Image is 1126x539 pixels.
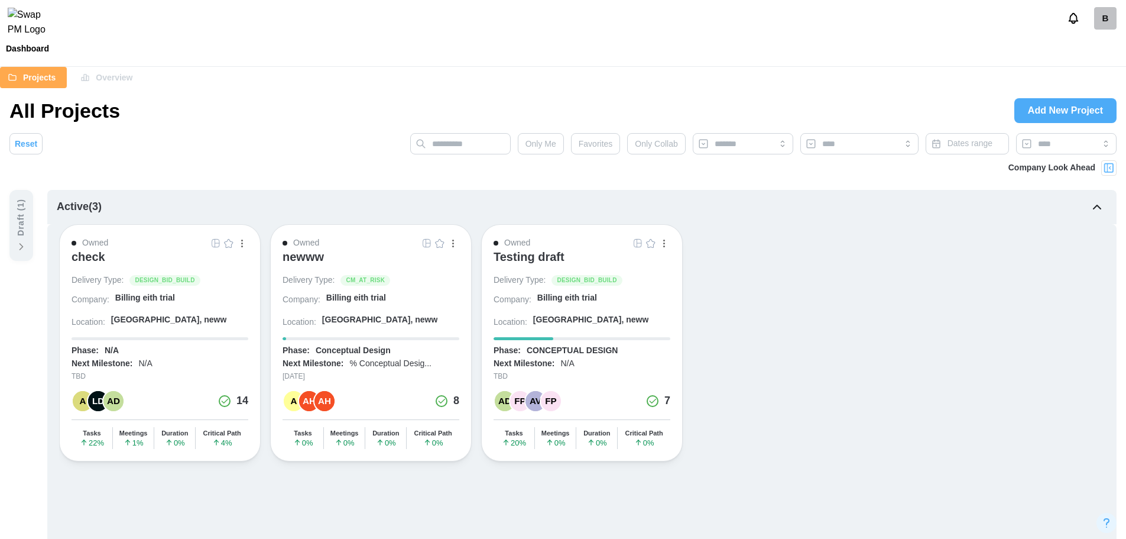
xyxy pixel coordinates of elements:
[72,294,109,306] div: Company:
[73,391,93,411] div: A
[533,314,649,326] div: [GEOGRAPHIC_DATA], neww
[135,276,194,285] span: DESIGN_BID_BUILD
[88,391,108,411] div: LD
[15,134,37,154] span: Reset
[646,238,656,248] img: Empty Star
[494,317,527,328] div: Location:
[72,317,105,328] div: Location:
[283,317,316,328] div: Location:
[316,345,391,357] div: Conceptual Design
[283,250,459,275] a: newww
[1014,98,1117,123] a: Add New Project
[525,134,556,154] span: Only Me
[947,138,992,148] span: Dates range
[115,292,175,304] div: Billing eith trial
[299,391,319,411] div: AH
[627,133,685,154] button: Only Collab
[1063,8,1083,28] button: Notifications
[283,358,343,370] div: Next Milestone:
[105,345,119,357] div: N/A
[72,358,132,370] div: Next Milestone:
[537,292,670,308] a: Billing eith trial
[8,8,56,37] img: Swap PM Logo
[9,98,120,124] h1: All Projects
[420,237,433,250] button: Grid Icon
[571,133,621,154] button: Favorites
[494,358,554,370] div: Next Milestone:
[9,133,43,154] button: Reset
[57,199,102,215] div: Active ( 3 )
[284,391,304,411] div: A
[203,430,241,437] div: Critical Path
[541,391,561,411] div: FP
[6,44,49,53] div: Dashboard
[422,238,431,248] img: Grid Icon
[525,391,546,411] div: AV
[579,134,613,154] span: Favorites
[72,371,248,382] div: TBD
[1008,162,1095,175] div: Company Look Ahead
[346,276,385,285] span: CM_AT_RISK
[926,133,1009,154] button: Dates range
[224,238,233,248] img: Empty Star
[236,393,248,409] div: 14
[283,345,310,357] div: Phase:
[283,371,459,382] div: [DATE]
[1094,7,1117,30] div: B
[115,292,248,308] a: Billing eith trial
[103,391,124,411] div: AD
[1094,7,1117,30] a: billingcheck2
[376,438,396,447] span: 0 %
[504,237,530,250] div: Owned
[283,250,324,264] div: newww
[1028,99,1103,122] span: Add New Project
[541,430,570,437] div: Meetings
[583,430,610,437] div: Duration
[587,438,607,447] span: 0 %
[15,199,28,236] div: Draft ( 1 )
[80,438,104,447] span: 22 %
[560,358,574,370] div: N/A
[527,345,618,357] div: CONCEPTUAL DESIGN
[634,438,654,447] span: 0 %
[73,67,144,88] button: Overview
[433,237,446,250] button: Empty Star
[495,391,515,411] div: AD
[293,438,313,447] span: 0 %
[119,430,148,437] div: Meetings
[633,238,642,248] img: Grid Icon
[494,275,546,286] div: Delivery Type:
[23,67,56,88] span: Projects
[664,393,670,409] div: 7
[494,250,564,264] div: Testing draft
[537,292,597,304] div: Billing eith trial
[326,292,459,308] a: Billing eith trial
[161,430,188,437] div: Duration
[510,391,530,411] div: FP
[293,237,319,250] div: Owned
[494,345,521,357] div: Phase:
[72,275,124,286] div: Delivery Type:
[518,133,564,154] button: Only Me
[294,430,311,437] div: Tasks
[335,438,355,447] span: 0 %
[625,430,663,437] div: Critical Path
[72,250,105,264] div: check
[330,430,359,437] div: Meetings
[631,237,644,250] button: Grid Icon
[557,276,616,285] span: DESIGN_BID_BUILD
[546,438,566,447] span: 0 %
[111,314,227,326] div: [GEOGRAPHIC_DATA], neww
[82,237,108,250] div: Owned
[72,345,99,357] div: Phase:
[494,250,670,275] a: Testing draft
[283,275,335,286] div: Delivery Type:
[494,294,531,306] div: Company:
[283,294,320,306] div: Company:
[209,237,222,250] button: Grid Icon
[494,371,670,382] div: TBD
[502,438,526,447] span: 20 %
[212,438,232,447] span: 4 %
[222,237,235,250] button: Empty Star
